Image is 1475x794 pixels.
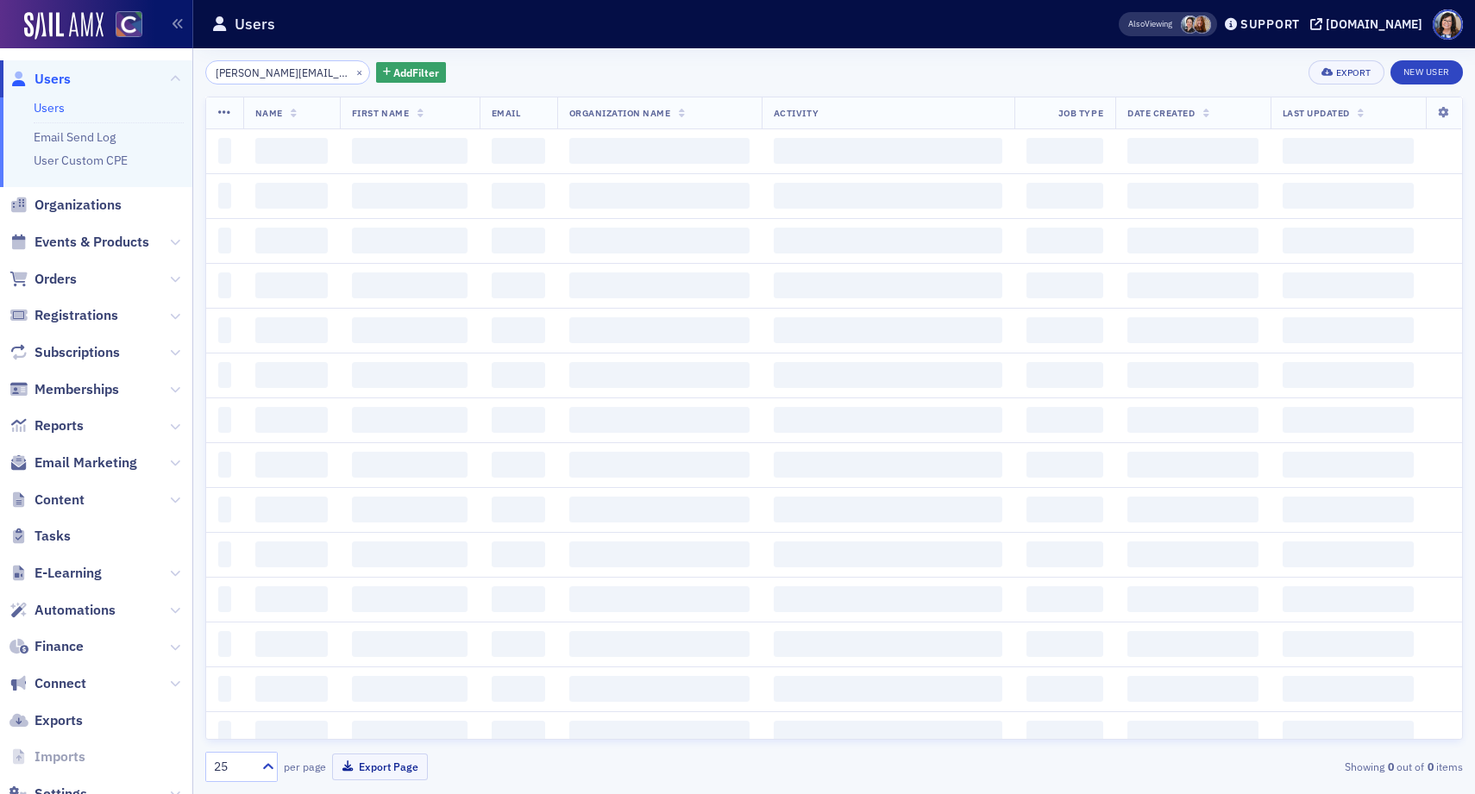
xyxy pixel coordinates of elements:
[352,541,468,567] span: ‌
[24,12,104,40] img: SailAMX
[569,362,750,388] span: ‌
[492,317,545,343] span: ‌
[1127,107,1195,119] span: Date Created
[35,453,137,472] span: Email Marketing
[569,631,750,657] span: ‌
[255,317,328,343] span: ‌
[9,601,116,620] a: Automations
[255,183,328,209] span: ‌
[1127,452,1258,478] span: ‌
[1026,138,1103,164] span: ‌
[255,676,328,702] span: ‌
[1127,721,1258,747] span: ‌
[34,100,65,116] a: Users
[1056,759,1463,774] div: Showing out of items
[492,362,545,388] span: ‌
[255,272,328,298] span: ‌
[1283,362,1414,388] span: ‌
[9,564,102,583] a: E-Learning
[255,107,283,119] span: Name
[9,196,122,215] a: Organizations
[255,407,328,433] span: ‌
[1127,317,1258,343] span: ‌
[569,138,750,164] span: ‌
[1026,541,1103,567] span: ‌
[9,306,118,325] a: Registrations
[205,60,370,84] input: Search…
[352,107,409,119] span: First Name
[218,183,231,209] span: ‌
[35,306,118,325] span: Registrations
[1026,272,1103,298] span: ‌
[352,631,468,657] span: ‌
[1127,541,1258,567] span: ‌
[1127,362,1258,388] span: ‌
[255,362,328,388] span: ‌
[255,631,328,657] span: ‌
[1026,228,1103,253] span: ‌
[492,407,545,433] span: ‌
[569,107,671,119] span: Organization Name
[218,721,231,747] span: ‌
[569,541,750,567] span: ‌
[35,601,116,620] span: Automations
[774,497,1002,522] span: ‌
[35,674,86,693] span: Connect
[1026,452,1103,478] span: ‌
[569,721,750,747] span: ‌
[1283,497,1414,522] span: ‌
[352,272,468,298] span: ‌
[1283,107,1350,119] span: Last Updated
[352,497,468,522] span: ‌
[1283,586,1414,612] span: ‌
[352,362,468,388] span: ‌
[774,107,819,119] span: Activity
[774,183,1002,209] span: ‌
[1026,631,1103,657] span: ‌
[104,11,142,41] a: View Homepage
[376,62,447,84] button: AddFilter
[774,541,1002,567] span: ‌
[569,228,750,253] span: ‌
[774,317,1002,343] span: ‌
[1390,60,1463,84] a: New User
[352,452,468,478] span: ‌
[255,452,328,478] span: ‌
[9,343,120,362] a: Subscriptions
[1283,228,1414,253] span: ‌
[492,228,545,253] span: ‌
[1026,317,1103,343] span: ‌
[352,183,468,209] span: ‌
[35,747,85,766] span: Imports
[352,676,468,702] span: ‌
[352,317,468,343] span: ‌
[1283,676,1414,702] span: ‌
[1026,407,1103,433] span: ‌
[1127,183,1258,209] span: ‌
[116,11,142,38] img: SailAMX
[35,233,149,252] span: Events & Products
[218,317,231,343] span: ‌
[774,676,1002,702] span: ‌
[9,70,71,89] a: Users
[218,676,231,702] span: ‌
[774,272,1002,298] span: ‌
[35,527,71,546] span: Tasks
[255,586,328,612] span: ‌
[218,362,231,388] span: ‌
[492,452,545,478] span: ‌
[352,64,367,79] button: ×
[1127,272,1258,298] span: ‌
[218,272,231,298] span: ‌
[774,138,1002,164] span: ‌
[9,453,137,472] a: Email Marketing
[218,138,231,164] span: ‌
[284,759,326,774] label: per page
[35,343,120,362] span: Subscriptions
[255,138,328,164] span: ‌
[1283,631,1414,657] span: ‌
[492,631,545,657] span: ‌
[774,362,1002,388] span: ‌
[35,491,85,510] span: Content
[1127,407,1258,433] span: ‌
